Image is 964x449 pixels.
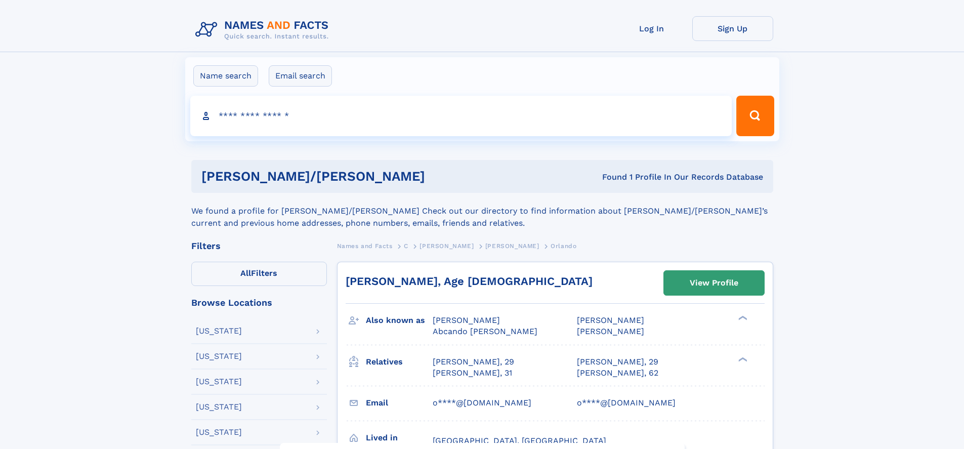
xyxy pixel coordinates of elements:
[577,315,644,325] span: [PERSON_NAME]
[196,327,242,335] div: [US_STATE]
[240,268,251,278] span: All
[190,96,732,136] input: search input
[514,172,763,183] div: Found 1 Profile In Our Records Database
[191,16,337,44] img: Logo Names and Facts
[191,298,327,307] div: Browse Locations
[577,326,644,336] span: [PERSON_NAME]
[736,96,774,136] button: Search Button
[191,193,773,229] div: We found a profile for [PERSON_NAME]/[PERSON_NAME] Check out our directory to find information ab...
[420,239,474,252] a: [PERSON_NAME]
[485,242,539,250] span: [PERSON_NAME]
[404,239,408,252] a: C
[577,356,658,368] a: [PERSON_NAME], 29
[346,275,593,288] a: [PERSON_NAME], Age [DEMOGRAPHIC_DATA]
[736,356,748,362] div: ❯
[337,239,393,252] a: Names and Facts
[201,170,514,183] h1: [PERSON_NAME]/[PERSON_NAME]
[433,368,512,379] a: [PERSON_NAME], 31
[690,271,738,295] div: View Profile
[191,262,327,286] label: Filters
[196,428,242,436] div: [US_STATE]
[433,356,514,368] a: [PERSON_NAME], 29
[196,352,242,360] div: [US_STATE]
[193,65,258,87] label: Name search
[611,16,692,41] a: Log In
[404,242,408,250] span: C
[196,378,242,386] div: [US_STATE]
[664,271,764,295] a: View Profile
[485,239,539,252] a: [PERSON_NAME]
[420,242,474,250] span: [PERSON_NAME]
[433,315,500,325] span: [PERSON_NAME]
[366,394,433,412] h3: Email
[736,315,748,321] div: ❯
[551,242,576,250] span: Orlando
[269,65,332,87] label: Email search
[191,241,327,251] div: Filters
[692,16,773,41] a: Sign Up
[577,368,658,379] a: [PERSON_NAME], 62
[366,429,433,446] h3: Lived in
[433,436,606,445] span: [GEOGRAPHIC_DATA], [GEOGRAPHIC_DATA]
[366,312,433,329] h3: Also known as
[366,353,433,371] h3: Relatives
[196,403,242,411] div: [US_STATE]
[433,326,537,336] span: Abcando [PERSON_NAME]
